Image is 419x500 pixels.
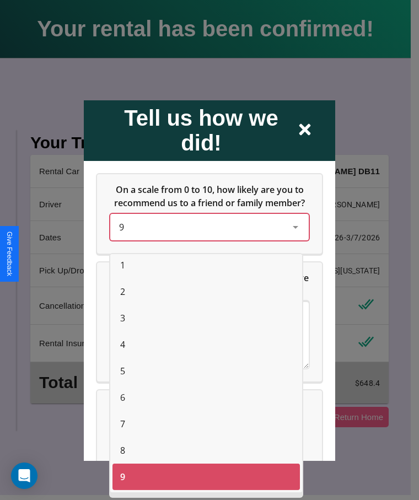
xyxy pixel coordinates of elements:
[110,213,309,240] div: On a scale from 0 to 10, how likely are you to recommend us to a friend or family member?
[112,464,300,490] div: 9
[112,278,300,305] div: 2
[112,411,300,437] div: 7
[120,338,125,351] span: 4
[97,174,322,253] div: On a scale from 0 to 10, how likely are you to recommend us to a friend or family member?
[120,259,125,272] span: 1
[112,252,300,278] div: 1
[120,285,125,298] span: 2
[120,364,125,378] span: 5
[120,444,125,457] span: 8
[110,182,309,209] h5: On a scale from 0 to 10, how likely are you to recommend us to a friend or family member?
[120,417,125,431] span: 7
[6,232,13,276] div: Give Feedback
[120,311,125,325] span: 3
[120,470,125,483] span: 9
[11,463,37,489] div: Open Intercom Messenger
[112,331,300,358] div: 4
[119,221,124,233] span: 9
[112,305,300,331] div: 3
[112,437,300,464] div: 8
[112,358,300,384] div: 5
[106,105,297,155] h2: Tell us how we did!
[120,391,125,404] span: 6
[112,384,300,411] div: 6
[114,183,306,208] span: On a scale from 0 to 10, how likely are you to recommend us to a friend or family member?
